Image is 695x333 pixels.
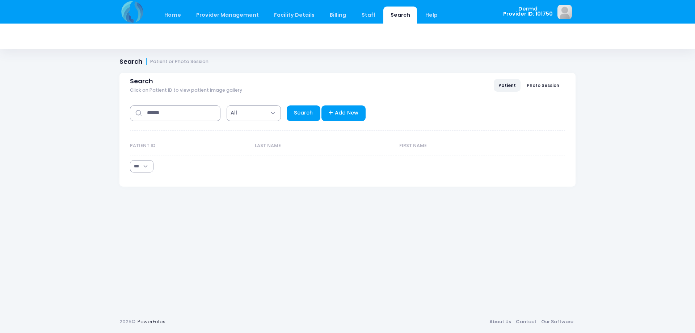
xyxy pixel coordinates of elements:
span: 2025© [119,318,135,325]
a: Facility Details [267,7,322,24]
a: Photo Session [522,79,564,91]
a: Contact [513,315,539,328]
a: Search [383,7,417,24]
span: Search [130,78,153,85]
span: All [227,105,281,121]
a: Home [157,7,188,24]
h1: Search [119,58,208,66]
a: Staff [354,7,382,24]
th: Patient ID [130,137,251,155]
a: Our Software [539,315,576,328]
small: Patient or Photo Session [150,59,208,64]
th: First Name [396,137,547,155]
a: Search [287,105,320,121]
a: PowerFotos [138,318,165,325]
a: Provider Management [189,7,266,24]
a: Add New [321,105,366,121]
span: Click on Patient ID to view patient image gallery [130,88,242,93]
a: Patient [494,79,521,91]
span: Dermd Provider ID: 101750 [503,6,553,17]
img: image [557,5,572,19]
a: Billing [323,7,353,24]
th: Last Name [251,137,396,155]
a: About Us [487,315,513,328]
span: All [231,109,237,117]
a: Help [418,7,445,24]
